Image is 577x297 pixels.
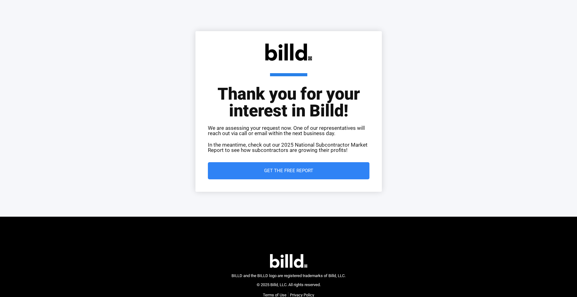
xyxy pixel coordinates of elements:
p: In the meantime, check out our 2025 National Subcontractor Market Report to see how subcontractor... [208,142,369,153]
p: We are assessing your request now. One of our representatives will reach out via call or email wi... [208,125,369,136]
span: BILLD and the BILLD logo are registered trademarks of Billd, LLC. © 2025 Billd, LLC. All rights r... [231,273,346,287]
span: Get the Free Report [264,168,313,173]
a: Get the Free Report [208,162,369,179]
h1: Thank you for your interest in Billd! [208,73,369,119]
